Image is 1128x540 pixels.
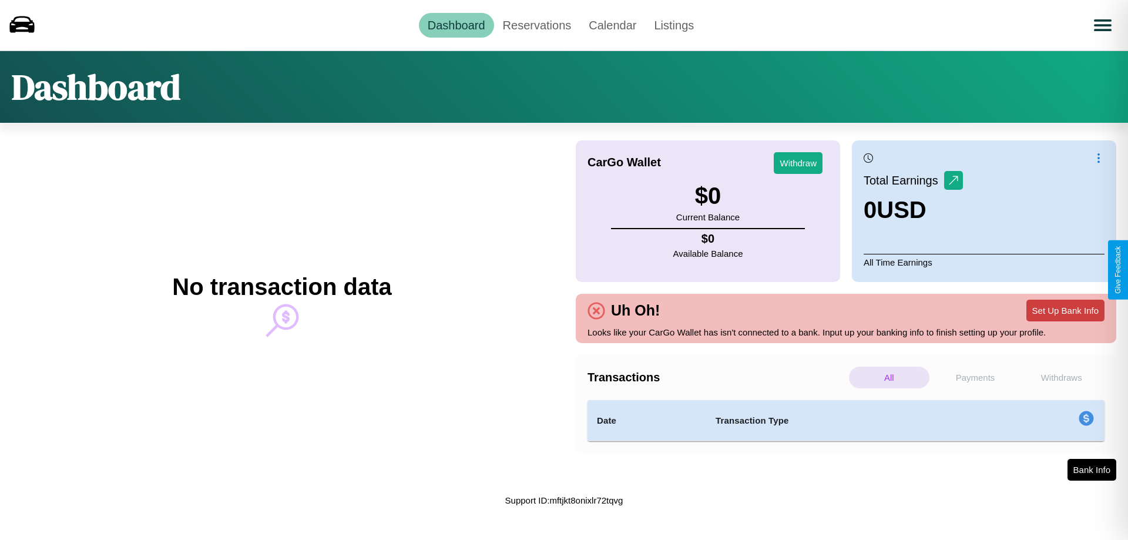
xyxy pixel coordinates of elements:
h3: $ 0 [676,183,740,209]
p: Current Balance [676,209,740,225]
h4: $ 0 [673,232,743,246]
p: Total Earnings [864,170,944,191]
p: Support ID: mftjkt8onixlr72tqvg [505,492,623,508]
button: Bank Info [1067,459,1116,481]
h2: No transaction data [172,274,391,300]
button: Set Up Bank Info [1026,300,1104,321]
button: Open menu [1086,9,1119,42]
a: Listings [645,13,703,38]
table: simple table [587,400,1104,441]
h4: Date [597,414,697,428]
h1: Dashboard [12,63,180,111]
h4: CarGo Wallet [587,156,661,169]
h4: Transaction Type [716,414,982,428]
p: Looks like your CarGo Wallet has isn't connected to a bank. Input up your banking info to finish ... [587,324,1104,340]
div: Give Feedback [1114,246,1122,294]
h3: 0 USD [864,197,963,223]
button: Withdraw [774,152,822,174]
p: All Time Earnings [864,254,1104,270]
h4: Uh Oh! [605,302,666,319]
a: Calendar [580,13,645,38]
a: Dashboard [419,13,494,38]
p: Available Balance [673,246,743,261]
p: Withdraws [1021,367,1102,388]
h4: Transactions [587,371,846,384]
a: Reservations [494,13,580,38]
p: Payments [935,367,1016,388]
p: All [849,367,929,388]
